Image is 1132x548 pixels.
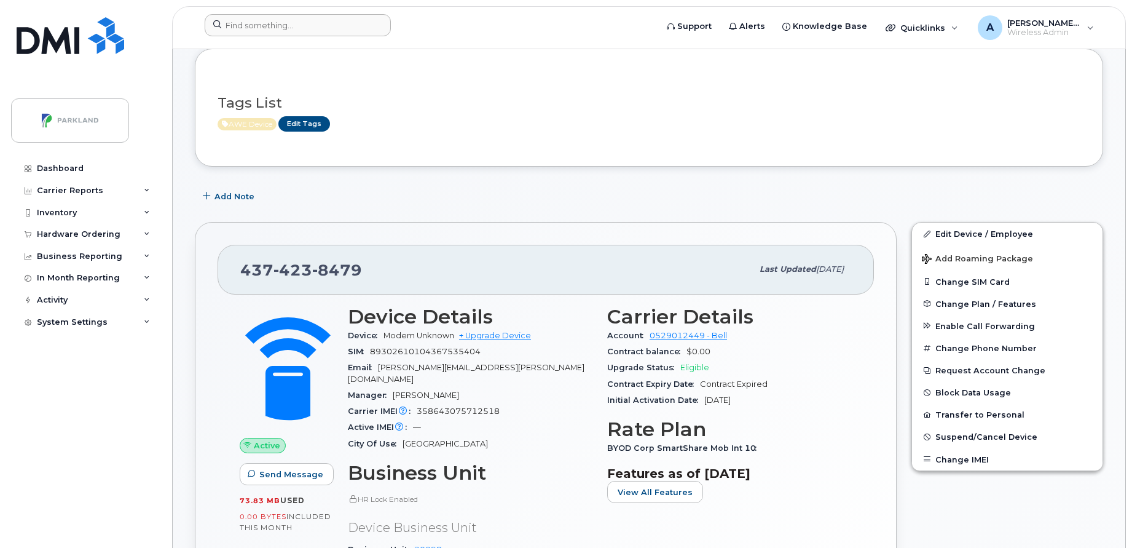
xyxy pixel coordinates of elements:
[1007,28,1081,38] span: Wireless Admin
[214,191,254,202] span: Add Note
[969,15,1103,40] div: Abisheik.Thiyagarajan@parkland.ca
[912,381,1103,403] button: Block Data Usage
[348,331,383,340] span: Device
[607,347,686,356] span: Contract balance
[720,14,774,39] a: Alerts
[912,426,1103,448] button: Suspend/Cancel Device
[912,448,1103,471] button: Change IMEI
[417,407,500,416] span: 358643075712518
[348,347,370,356] span: SIM
[650,331,727,340] a: 0529012449 - Bell
[912,359,1103,381] button: Request Account Change
[935,321,1035,330] span: Enable Call Forwarding
[348,423,413,432] span: Active IMEI
[240,512,286,521] span: 0.00 Bytes
[348,407,417,416] span: Carrier IMEI
[900,23,945,33] span: Quicklinks
[912,293,1103,315] button: Change Plan / Features
[935,432,1037,442] span: Suspend/Cancel Device
[680,363,709,372] span: Eligible
[273,261,312,279] span: 423
[877,15,967,40] div: Quicklinks
[816,264,844,274] span: [DATE]
[348,391,393,400] span: Manager
[607,418,852,440] h3: Rate Plan
[240,463,334,485] button: Send Message
[383,331,454,340] span: Modem Unknown
[370,347,481,356] span: 89302610104367535404
[677,20,712,33] span: Support
[278,116,330,132] a: Edit Tags
[704,395,731,405] span: [DATE]
[348,306,592,328] h3: Device Details
[760,264,816,274] span: Last updated
[348,439,403,448] span: City Of Use
[607,363,680,372] span: Upgrade Status
[348,363,584,383] span: [PERSON_NAME][EMAIL_ADDRESS][PERSON_NAME][DOMAIN_NAME]
[793,20,867,33] span: Knowledge Base
[348,494,592,504] p: HR Lock Enabled
[348,462,592,484] h3: Business Unit
[240,512,331,532] span: included this month
[607,466,852,481] h3: Features as of [DATE]
[912,315,1103,337] button: Enable Call Forwarding
[686,347,710,356] span: $0.00
[618,486,693,498] span: View All Features
[218,118,277,130] span: Active
[348,363,378,372] span: Email
[935,299,1036,308] span: Change Plan / Features
[459,331,531,340] a: + Upgrade Device
[393,391,459,400] span: [PERSON_NAME]
[413,423,421,432] span: —
[607,443,763,453] span: BYOD Corp SmartShare Mob Int 10
[658,14,720,39] a: Support
[912,223,1103,245] a: Edit Device / Employee
[607,306,852,328] h3: Carrier Details
[607,331,650,340] span: Account
[739,20,765,33] span: Alerts
[254,440,280,451] span: Active
[240,261,362,279] span: 437
[280,496,305,505] span: used
[348,519,592,537] p: Device Business Unit
[986,20,994,35] span: A
[922,254,1033,266] span: Add Roaming Package
[607,379,700,389] span: Contract Expiry Date
[700,379,768,389] span: Contract Expired
[403,439,488,448] span: [GEOGRAPHIC_DATA]
[912,403,1103,426] button: Transfer to Personal
[218,95,1080,111] h3: Tags List
[774,14,876,39] a: Knowledge Base
[607,395,704,405] span: Initial Activation Date
[607,481,703,503] button: View All Features
[240,496,280,505] span: 73.83 MB
[1007,18,1081,28] span: [PERSON_NAME][EMAIL_ADDRESS][PERSON_NAME][DOMAIN_NAME]
[312,261,362,279] span: 8479
[195,185,265,207] button: Add Note
[205,14,391,36] input: Find something...
[259,469,323,480] span: Send Message
[912,245,1103,271] button: Add Roaming Package
[912,337,1103,359] button: Change Phone Number
[912,271,1103,293] button: Change SIM Card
